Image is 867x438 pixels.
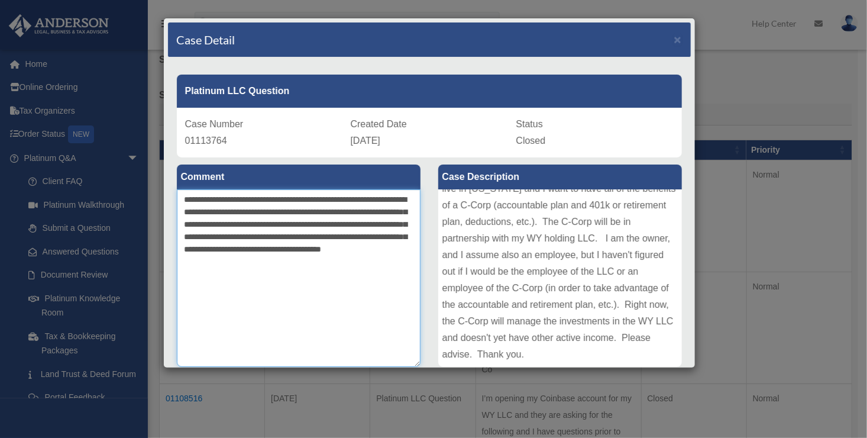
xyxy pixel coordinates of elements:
span: Case Number [185,119,244,129]
span: [DATE] [351,136,380,146]
button: Close [674,33,682,46]
span: 01113764 [185,136,227,146]
label: Case Description [438,165,682,189]
div: Platinum LLC Question [177,75,682,108]
h4: Case Detail [177,31,235,48]
span: Closed [516,136,546,146]
label: Comment [177,165,420,189]
div: Can you please provide the pros and cons (such as cost to set up, or cost to maintain, or complex... [438,189,682,367]
span: × [674,33,682,46]
span: Created Date [351,119,407,129]
span: Status [516,119,543,129]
